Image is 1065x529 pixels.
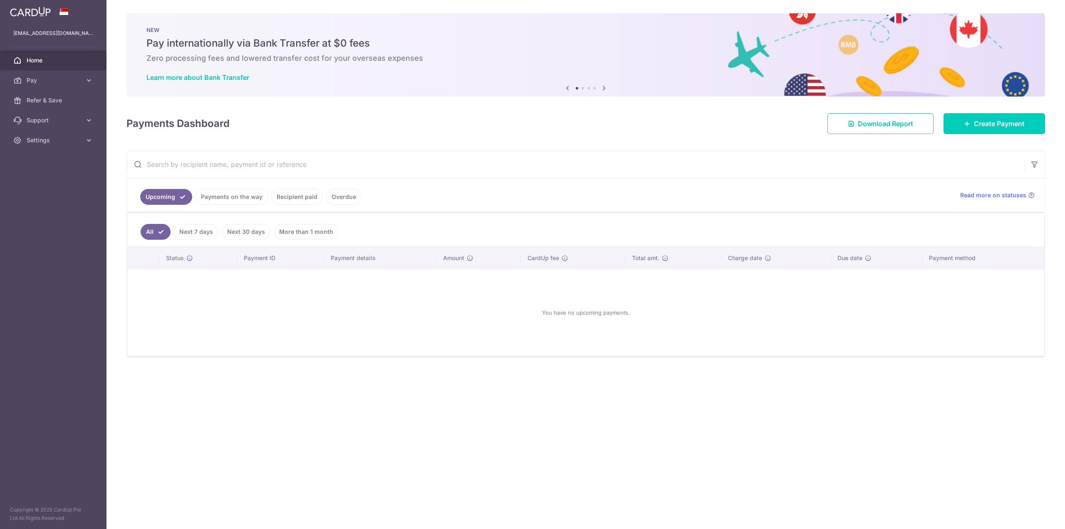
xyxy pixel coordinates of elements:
[960,191,1026,199] span: Read more on statuses
[126,13,1045,97] img: Bank transfer banner
[196,189,268,205] a: Payments on the way
[237,247,324,269] th: Payment ID
[174,224,218,240] a: Next 7 days
[27,116,82,124] span: Support
[27,96,82,104] span: Refer & Save
[271,189,323,205] a: Recipient paid
[222,224,270,240] a: Next 30 days
[127,151,1025,178] input: Search by recipient name, payment id or reference
[632,254,659,262] span: Total amt.
[728,254,762,262] span: Charge date
[324,247,436,269] th: Payment details
[858,119,913,129] span: Download Report
[166,254,184,262] span: Status
[137,276,1034,349] div: You have no upcoming payments.
[827,113,934,134] a: Download Report
[27,76,82,84] span: Pay
[274,224,339,240] a: More than 1 month
[974,119,1025,129] span: Create Payment
[10,7,51,17] img: CardUp
[837,254,862,262] span: Due date
[960,191,1035,199] a: Read more on statuses
[27,136,82,144] span: Settings
[141,224,171,240] a: All
[443,254,464,262] span: Amount
[326,189,362,205] a: Overdue
[27,56,82,65] span: Home
[528,254,559,262] span: CardUp fee
[922,247,1044,269] th: Payment method
[146,37,1025,50] h5: Pay internationally via Bank Transfer at $0 fees
[944,113,1045,134] a: Create Payment
[146,27,1025,33] p: NEW
[13,29,93,37] p: [EMAIL_ADDRESS][DOMAIN_NAME]
[146,53,1025,63] h6: Zero processing fees and lowered transfer cost for your overseas expenses
[140,189,192,205] a: Upcoming
[146,73,249,82] a: Learn more about Bank Transfer
[126,116,230,131] h4: Payments Dashboard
